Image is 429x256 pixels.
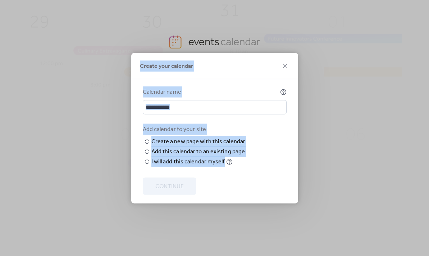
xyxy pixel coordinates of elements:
[151,157,225,166] div: I will add this calendar myself
[151,137,246,146] div: Create a new page with this calendar
[140,62,193,70] span: Create your calendar
[143,88,279,96] div: Calendar name
[143,125,285,134] div: Add calendar to your site
[151,147,245,156] div: Add this calendar to an existing page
